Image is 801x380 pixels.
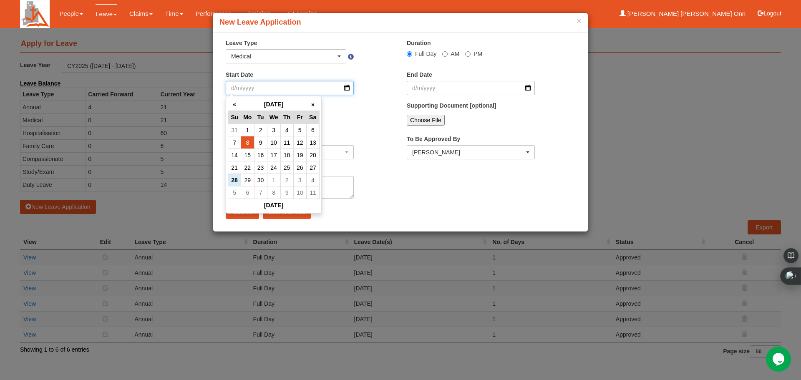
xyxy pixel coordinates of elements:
[241,174,254,186] td: 29
[241,186,254,199] td: 6
[306,149,319,161] td: 20
[293,161,306,174] td: 26
[241,98,307,111] th: [DATE]
[280,149,293,161] td: 18
[293,124,306,136] td: 5
[226,49,346,63] button: Medical
[267,174,280,186] td: 1
[306,186,319,199] td: 11
[228,161,241,174] td: 21
[241,111,254,124] th: Mo
[267,136,280,149] td: 10
[228,199,320,212] th: [DATE]
[451,50,459,57] span: AM
[407,81,535,95] input: d/m/yyyy
[228,149,241,161] td: 14
[228,98,241,111] th: «
[474,50,482,57] span: PM
[254,186,267,199] td: 7
[267,161,280,174] td: 24
[293,136,306,149] td: 12
[293,111,306,124] th: Fr
[407,101,496,110] label: Supporting Document [optional]
[228,174,241,186] td: 28
[226,39,257,47] label: Leave Type
[267,111,280,124] th: We
[241,149,254,161] td: 15
[407,115,445,126] input: Choose File
[254,174,267,186] td: 30
[228,136,241,149] td: 7
[306,111,319,124] th: Sa
[241,124,254,136] td: 1
[219,18,301,26] b: New Leave Application
[412,148,524,156] div: [PERSON_NAME]
[254,161,267,174] td: 23
[228,186,241,199] td: 5
[306,124,319,136] td: 6
[766,347,793,372] iframe: chat widget
[407,145,535,159] button: Benjamin Lee Gin Huat
[306,174,319,186] td: 4
[306,136,319,149] td: 13
[293,174,306,186] td: 3
[293,186,306,199] td: 10
[280,174,293,186] td: 2
[407,39,431,47] label: Duration
[254,124,267,136] td: 2
[254,149,267,161] td: 16
[226,81,354,95] input: d/m/yyyy
[407,135,460,143] label: To Be Approved By
[407,70,432,79] label: End Date
[306,161,319,174] td: 27
[231,52,336,60] div: Medical
[267,186,280,199] td: 8
[254,136,267,149] td: 9
[267,124,280,136] td: 3
[280,161,293,174] td: 25
[415,50,436,57] span: Full Day
[280,111,293,124] th: Th
[241,161,254,174] td: 22
[306,98,319,111] th: »
[267,149,280,161] td: 17
[280,124,293,136] td: 4
[280,186,293,199] td: 9
[226,70,253,79] label: Start Date
[228,124,241,136] td: 31
[228,111,241,124] th: Su
[241,136,254,149] td: 8
[280,136,293,149] td: 11
[254,111,267,124] th: Tu
[577,16,582,25] button: ×
[293,149,306,161] td: 19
